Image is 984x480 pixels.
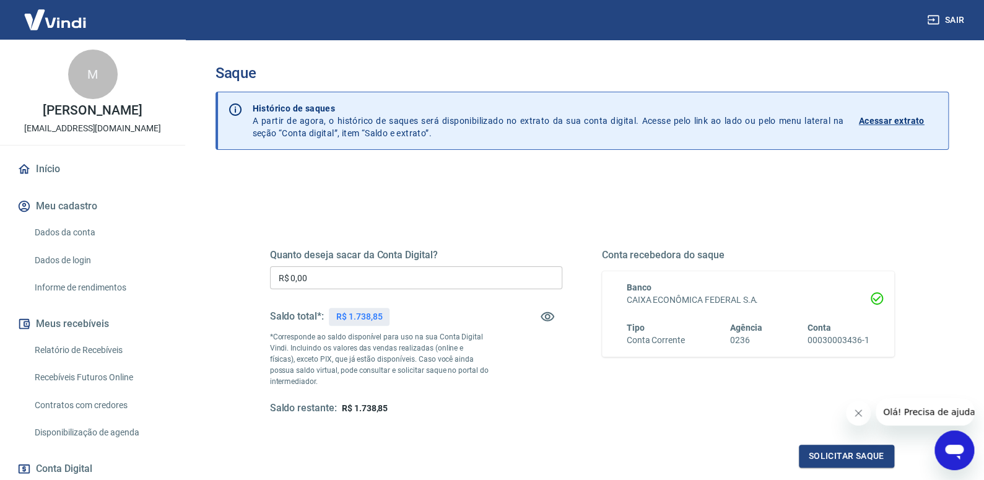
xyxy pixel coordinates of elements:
[270,249,562,261] h5: Quanto deseja sacar da Conta Digital?
[68,50,118,99] div: M
[342,403,388,413] span: R$ 1.738,85
[336,310,382,323] p: R$ 1.738,85
[627,323,645,333] span: Tipo
[602,249,894,261] h5: Conta recebedora do saque
[43,104,142,117] p: [PERSON_NAME]
[846,401,871,425] iframe: Fechar mensagem
[216,64,949,82] h3: Saque
[859,102,938,139] a: Acessar extrato
[30,275,170,300] a: Informe de rendimentos
[270,310,324,323] h5: Saldo total*:
[270,402,337,415] h5: Saldo restante:
[24,122,161,135] p: [EMAIL_ADDRESS][DOMAIN_NAME]
[30,420,170,445] a: Disponibilização de agenda
[627,334,685,347] h6: Conta Corrente
[934,430,974,470] iframe: Botão para abrir a janela de mensagens
[30,338,170,363] a: Relatório de Recebíveis
[627,282,651,292] span: Banco
[30,393,170,418] a: Contratos com credores
[15,310,170,338] button: Meus recebíveis
[627,294,869,307] h6: CAIXA ECONÔMICA FEDERAL S.A.
[7,9,104,19] span: Olá! Precisa de ajuda?
[30,365,170,390] a: Recebíveis Futuros Online
[15,155,170,183] a: Início
[730,334,762,347] h6: 0236
[925,9,969,32] button: Sair
[799,445,894,468] button: Solicitar saque
[730,323,762,333] span: Agência
[15,1,95,38] img: Vindi
[808,323,831,333] span: Conta
[253,102,844,139] p: A partir de agora, o histórico de saques será disponibilizado no extrato da sua conta digital. Ac...
[270,331,489,387] p: *Corresponde ao saldo disponível para uso na sua Conta Digital Vindi. Incluindo os valores das ve...
[253,102,844,115] p: Histórico de saques
[808,334,869,347] h6: 00030003436-1
[15,193,170,220] button: Meu cadastro
[30,248,170,273] a: Dados de login
[876,398,974,425] iframe: Mensagem da empresa
[859,115,925,127] p: Acessar extrato
[30,220,170,245] a: Dados da conta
